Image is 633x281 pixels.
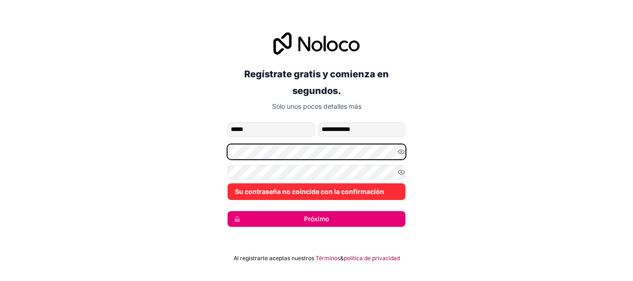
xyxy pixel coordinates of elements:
font: Regístrate gratis y comienza en segundos. [244,69,389,96]
font: Próximo [304,215,329,223]
font: Al registrarte aceptas nuestros [234,255,314,262]
input: Contraseña [228,144,405,159]
a: Términos [316,255,340,262]
font: Su contraseña no coincide con la confirmación [235,187,384,195]
input: nombre de pila [228,122,315,137]
input: Confirmar Contraseña [228,165,405,180]
font: Sólo unos pocos detalles más [272,102,361,110]
button: Próximo [228,211,405,227]
input: apellido [318,122,405,137]
font: & [340,255,344,262]
a: política de privacidad [344,255,400,262]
